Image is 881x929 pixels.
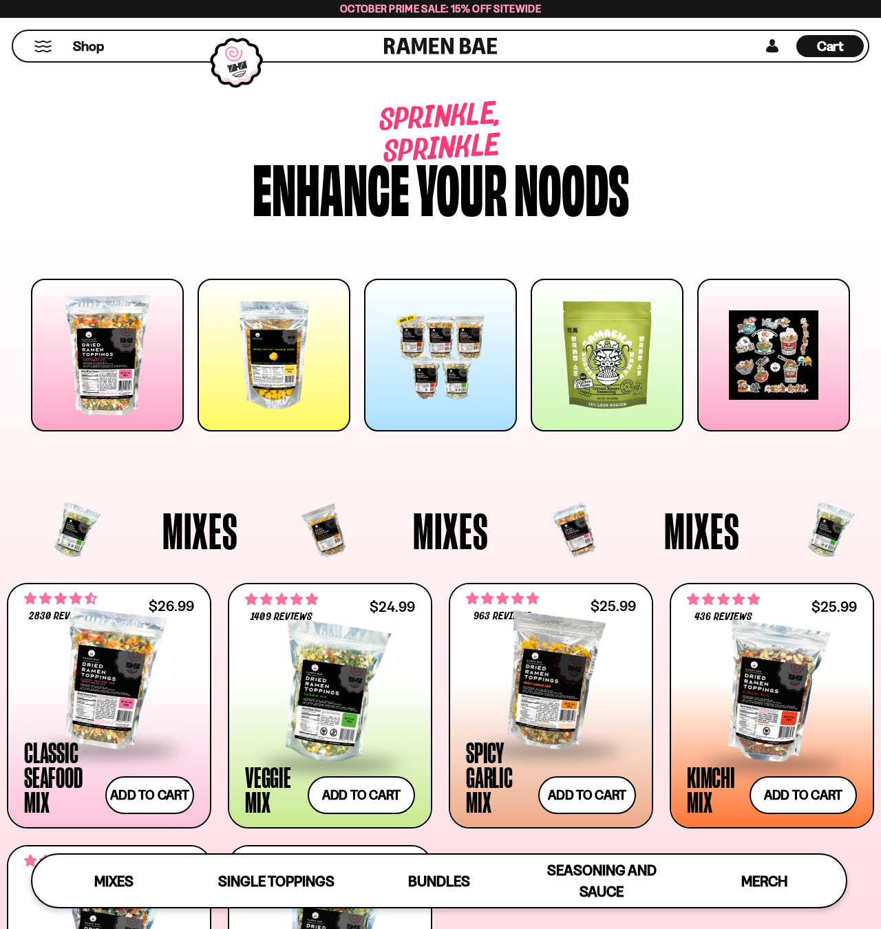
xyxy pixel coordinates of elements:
[670,583,874,829] a: 4.76 stars 436 reviews $25.99 Kimchi Mix Add to cart
[416,153,507,219] div: your
[408,873,470,890] span: Bundles
[687,765,743,814] div: Kimchi Mix
[195,855,357,907] a: Single Toppings
[547,862,657,900] span: Seasoning and Sauce
[520,855,683,907] a: Seasoning and Sauce
[358,855,520,907] a: Bundles
[149,599,194,612] div: $26.99
[253,153,410,219] div: Enhance
[538,776,636,814] button: Add to cart
[245,590,318,608] span: 4.76 stars
[466,740,531,814] div: Spicy Garlic Mix
[340,2,541,15] span: October Prime Sale: 15% off Sitewide
[24,590,97,608] span: 4.68 stars
[683,855,846,907] a: Merch
[228,583,432,829] a: 4.76 stars 1409 reviews $24.99 Veggie Mix Add to cart
[796,31,864,61] div: Cart
[664,505,740,556] span: Mixes
[741,873,787,890] span: Merch
[24,852,97,870] span: 4.83 stars
[73,35,104,57] a: Shop
[251,612,312,623] span: 1409 reviews
[245,852,318,870] span: 4.82 stars
[32,855,195,907] a: Mixes
[817,38,844,54] span: Cart
[514,153,629,219] div: noods
[694,612,752,623] span: 436 reviews
[308,776,415,814] button: Add to cart
[591,599,636,612] div: $25.99
[687,590,760,608] span: 4.76 stars
[24,740,98,814] div: Classic Seafood Mix
[34,41,52,52] button: Mobile Menu Trigger
[94,873,134,890] span: Mixes
[413,505,489,556] span: Mixes
[449,583,653,829] a: 4.75 stars 963 reviews $25.99 Spicy Garlic Mix Add to cart
[466,590,539,608] span: 4.75 stars
[105,776,194,814] button: Add to cart
[218,873,335,890] span: Single Toppings
[7,583,211,829] a: 4.68 stars 2830 reviews $26.99 Classic Seafood Mix Add to cart
[750,776,857,814] button: Add to cart
[370,600,415,613] div: $24.99
[73,37,104,56] span: Shop
[811,600,857,613] div: $25.99
[245,765,301,814] div: Veggie Mix
[162,505,238,556] span: Mixes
